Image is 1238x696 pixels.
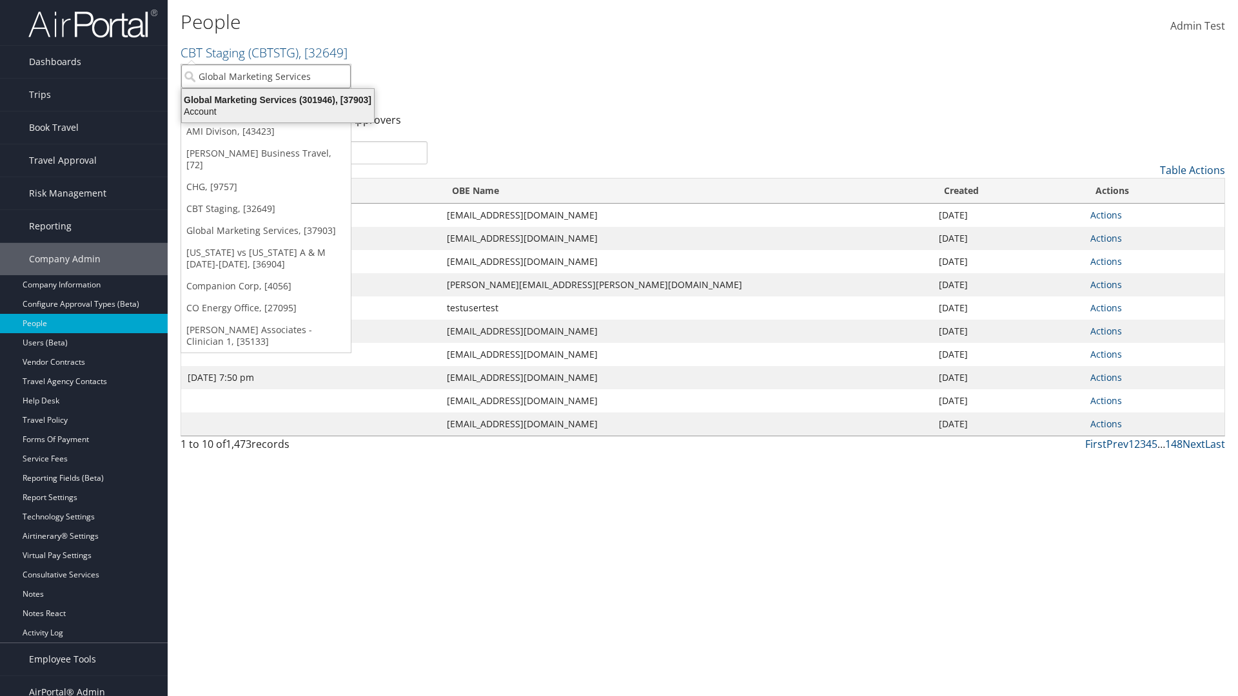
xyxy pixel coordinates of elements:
[932,250,1084,273] td: [DATE]
[932,343,1084,366] td: [DATE]
[440,366,932,389] td: [EMAIL_ADDRESS][DOMAIN_NAME]
[1090,394,1122,407] a: Actions
[29,144,97,177] span: Travel Approval
[29,111,79,144] span: Book Travel
[181,275,351,297] a: Companion Corp, [4056]
[1090,278,1122,291] a: Actions
[29,177,106,209] span: Risk Management
[440,296,932,320] td: testusertest
[932,273,1084,296] td: [DATE]
[1106,437,1128,451] a: Prev
[932,204,1084,227] td: [DATE]
[1090,255,1122,267] a: Actions
[248,44,299,61] span: ( CBTSTG )
[1090,348,1122,360] a: Actions
[1085,437,1106,451] a: First
[1170,19,1225,33] span: Admin Test
[932,179,1084,204] th: Created: activate to sort column ascending
[440,412,932,436] td: [EMAIL_ADDRESS][DOMAIN_NAME]
[350,113,401,127] a: Approvers
[932,366,1084,389] td: [DATE]
[181,44,348,61] a: CBT Staging
[181,220,351,242] a: Global Marketing Services, [37903]
[1090,302,1122,314] a: Actions
[174,94,382,106] div: Global Marketing Services (301946), [37903]
[29,79,51,111] span: Trips
[174,106,382,117] div: Account
[1205,437,1225,451] a: Last
[181,64,351,88] input: Search Accounts
[1084,179,1224,204] th: Actions
[1140,437,1146,451] a: 3
[29,243,101,275] span: Company Admin
[181,8,877,35] h1: People
[932,389,1084,412] td: [DATE]
[1183,437,1205,451] a: Next
[1157,437,1165,451] span: …
[1170,6,1225,46] a: Admin Test
[181,297,351,319] a: CO Energy Office, [27095]
[440,273,932,296] td: [PERSON_NAME][EMAIL_ADDRESS][PERSON_NAME][DOMAIN_NAME]
[1090,232,1122,244] a: Actions
[1165,437,1183,451] a: 148
[440,343,932,366] td: [EMAIL_ADDRESS][DOMAIN_NAME]
[1146,437,1152,451] a: 4
[1090,209,1122,221] a: Actions
[181,242,351,275] a: [US_STATE] vs [US_STATE] A & M [DATE]-[DATE], [36904]
[1090,325,1122,337] a: Actions
[181,142,351,176] a: [PERSON_NAME] Business Travel, [72]
[932,296,1084,320] td: [DATE]
[181,319,351,353] a: [PERSON_NAME] Associates - Clinician 1, [35133]
[181,198,351,220] a: CBT Staging, [32649]
[181,121,351,142] a: AMI Divison, [43423]
[440,250,932,273] td: [EMAIL_ADDRESS][DOMAIN_NAME]
[1128,437,1134,451] a: 1
[181,176,351,198] a: CHG, [9757]
[1090,371,1122,383] a: Actions
[29,210,72,242] span: Reporting
[440,227,932,250] td: [EMAIL_ADDRESS][DOMAIN_NAME]
[28,8,157,39] img: airportal-logo.png
[440,389,932,412] td: [EMAIL_ADDRESS][DOMAIN_NAME]
[181,436,427,458] div: 1 to 10 of records
[1134,437,1140,451] a: 2
[932,412,1084,436] td: [DATE]
[1090,418,1122,430] a: Actions
[29,46,81,78] span: Dashboards
[299,44,348,61] span: , [ 32649 ]
[932,227,1084,250] td: [DATE]
[226,437,251,451] span: 1,473
[1160,163,1225,177] a: Table Actions
[440,204,932,227] td: [EMAIL_ADDRESS][DOMAIN_NAME]
[440,179,932,204] th: OBE Name: activate to sort column ascending
[932,320,1084,343] td: [DATE]
[29,643,96,675] span: Employee Tools
[440,320,932,343] td: [EMAIL_ADDRESS][DOMAIN_NAME]
[1152,437,1157,451] a: 5
[181,366,440,389] td: [DATE] 7:50 pm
